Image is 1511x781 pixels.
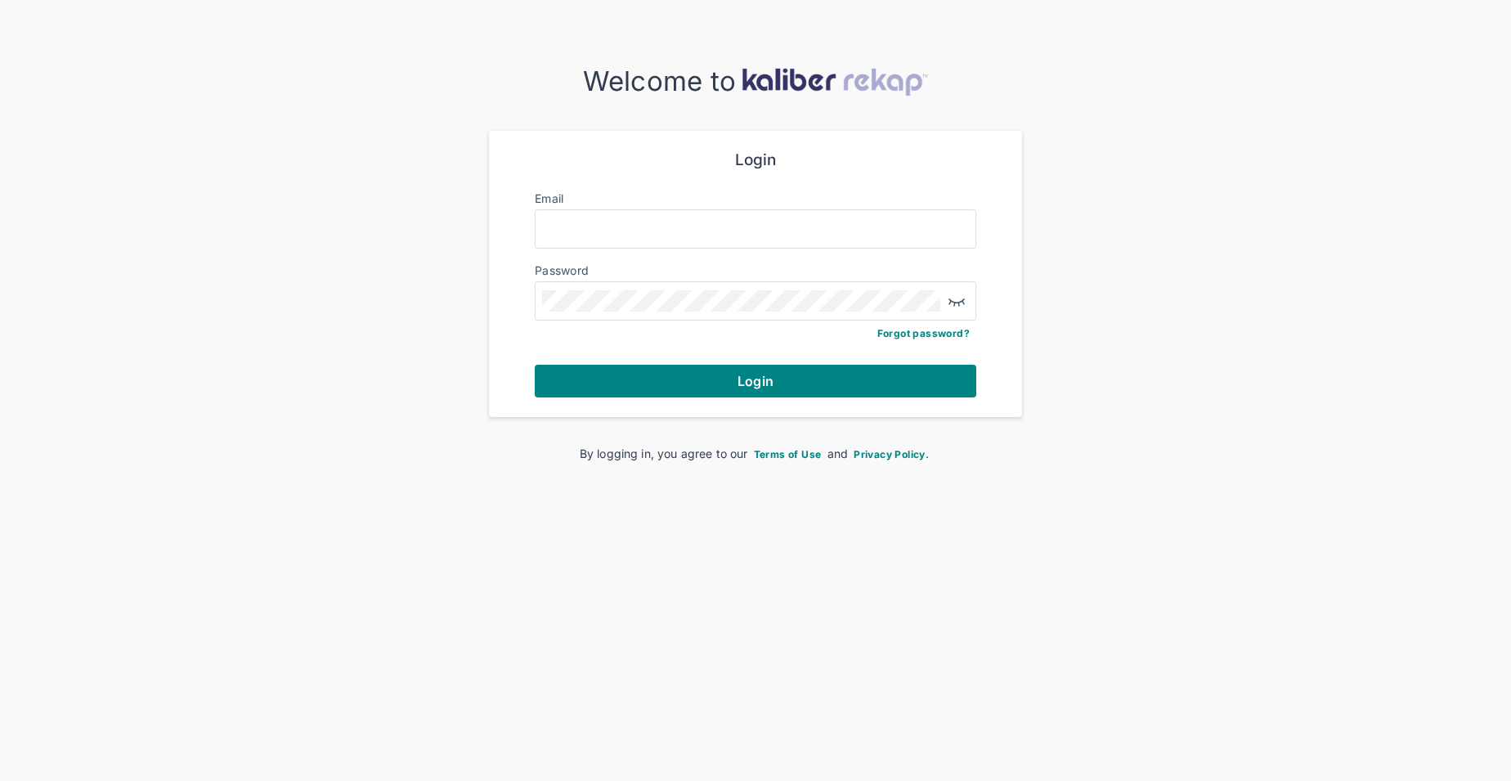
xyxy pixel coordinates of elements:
img: eye-closed.fa43b6e4.svg [947,291,966,311]
a: Forgot password? [877,327,970,339]
div: By logging in, you agree to our and [515,445,996,462]
a: Privacy Policy. [851,447,931,460]
label: Email [535,191,563,205]
label: Password [535,263,589,277]
span: Terms of Use [754,448,822,460]
img: kaliber-logo [742,68,928,96]
button: Login [535,365,976,397]
a: Terms of Use [751,447,824,460]
span: Privacy Policy. [854,448,929,460]
span: Login [738,373,773,389]
div: Login [535,150,976,170]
